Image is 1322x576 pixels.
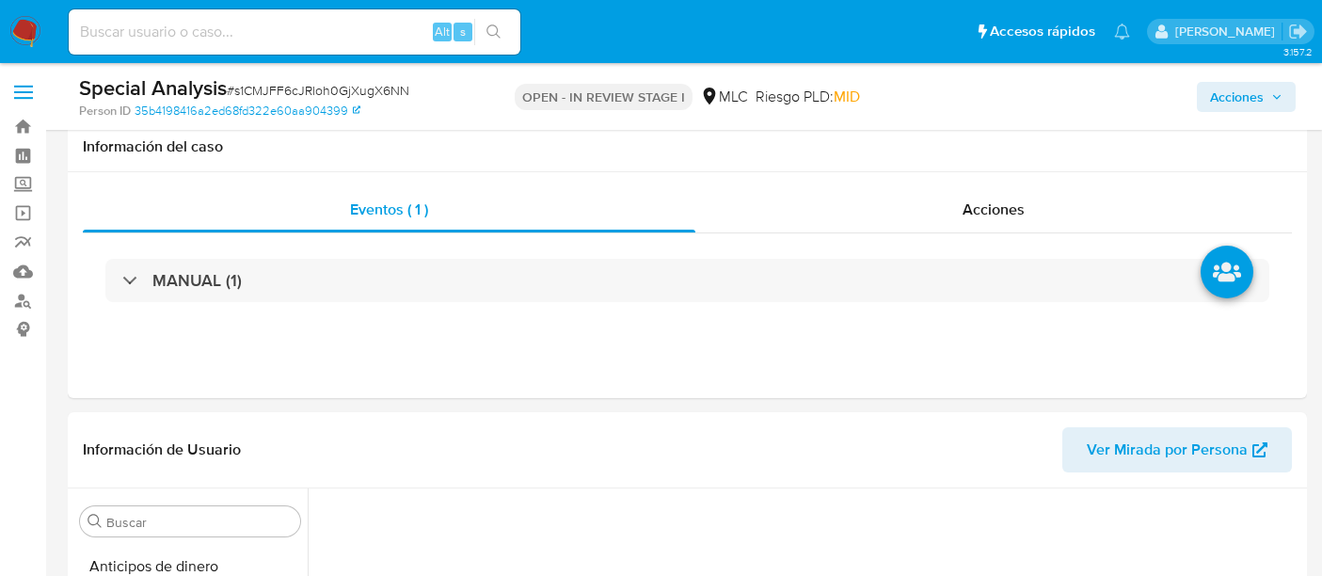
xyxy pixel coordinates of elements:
[460,23,466,40] span: s
[756,87,860,107] span: Riesgo PLD:
[88,514,103,529] button: Buscar
[105,259,1269,302] div: MANUAL (1)
[700,87,748,107] div: MLC
[83,137,1292,156] h1: Información del caso
[1197,82,1296,112] button: Acciones
[1062,427,1292,472] button: Ver Mirada por Persona
[990,22,1095,41] span: Accesos rápidos
[106,514,293,531] input: Buscar
[69,20,520,44] input: Buscar usuario o caso...
[1114,24,1130,40] a: Notificaciones
[515,84,693,110] p: OPEN - IN REVIEW STAGE I
[135,103,360,120] a: 35b4198416a2ed68fd322e60aa904399
[963,199,1025,220] span: Acciones
[152,270,242,291] h3: MANUAL (1)
[1210,82,1264,112] span: Acciones
[83,440,241,459] h1: Información de Usuario
[1288,22,1308,41] a: Salir
[227,81,409,100] span: # s1CMJFF6cJRloh0GjXugX6NN
[79,103,131,120] b: Person ID
[474,19,513,45] button: search-icon
[1087,427,1248,472] span: Ver Mirada por Persona
[350,199,428,220] span: Eventos ( 1 )
[834,86,860,107] span: MID
[79,72,227,103] b: Special Analysis
[435,23,450,40] span: Alt
[1175,23,1282,40] p: aline.magdaleno@mercadolibre.com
